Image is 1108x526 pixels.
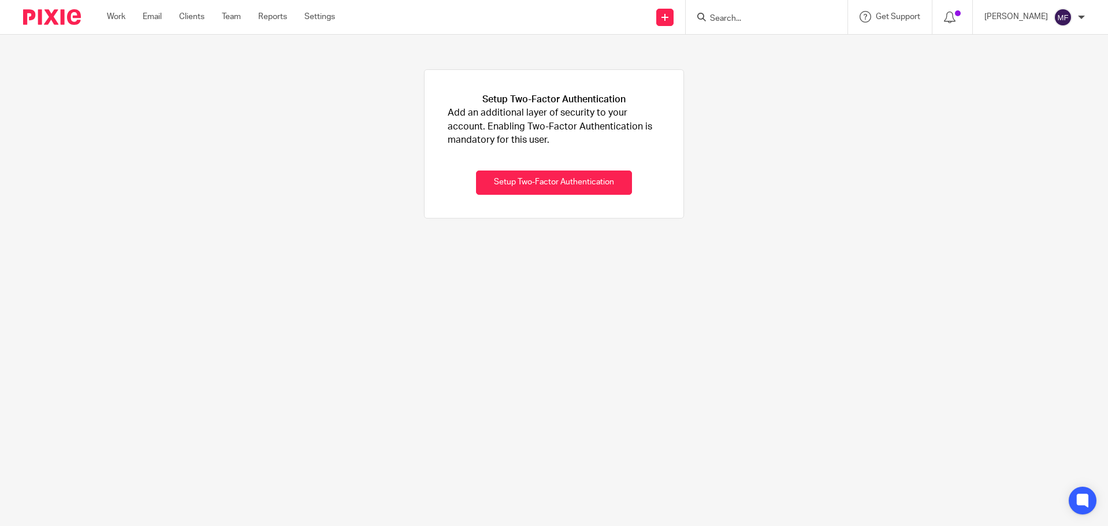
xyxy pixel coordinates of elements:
[984,11,1048,23] p: [PERSON_NAME]
[23,9,81,25] img: Pixie
[1054,8,1072,27] img: svg%3E
[222,11,241,23] a: Team
[709,14,813,24] input: Search
[304,11,335,23] a: Settings
[179,11,205,23] a: Clients
[876,13,920,21] span: Get Support
[448,106,660,147] p: Add an additional layer of security to your account. Enabling Two-Factor Authentication is mandat...
[143,11,162,23] a: Email
[476,171,632,195] button: Setup Two-Factor Authentication
[482,93,626,106] h1: Setup Two-Factor Authentication
[258,11,287,23] a: Reports
[107,11,125,23] a: Work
